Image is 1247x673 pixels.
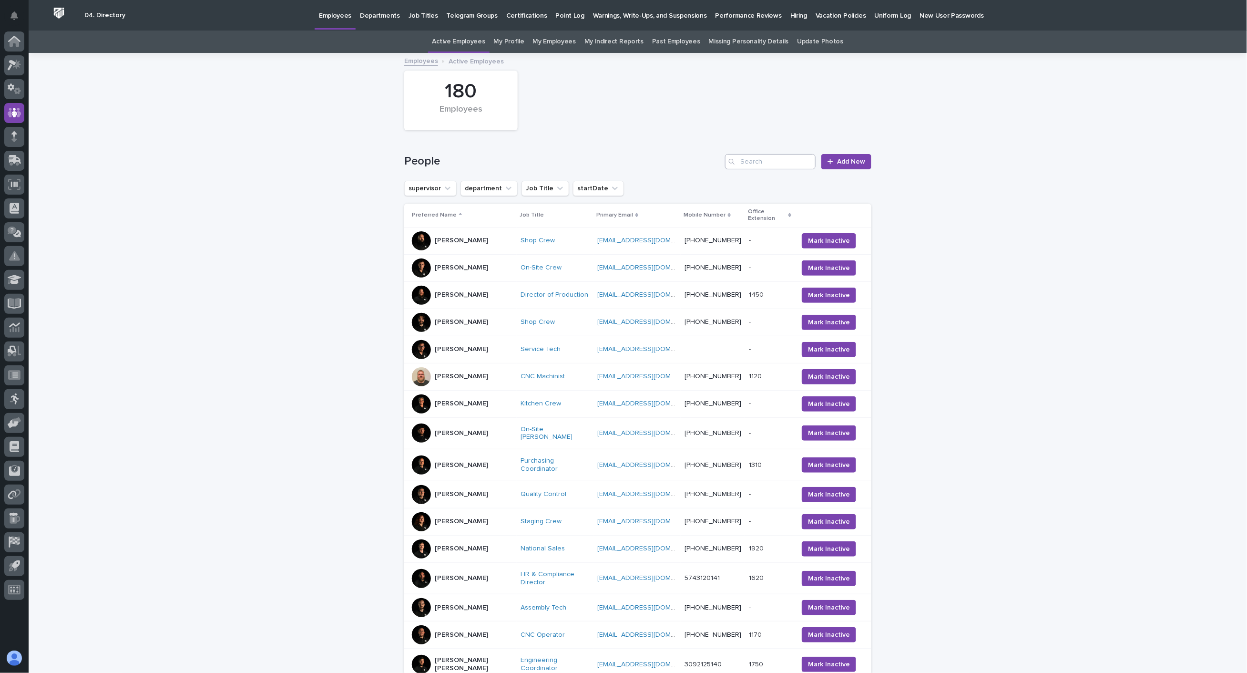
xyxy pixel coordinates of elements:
div: Notifications [12,11,24,27]
button: startDate [573,181,624,196]
button: Mark Inactive [802,342,856,357]
button: Mark Inactive [802,315,856,330]
p: 1620 [749,572,766,582]
a: Service Tech [521,345,561,353]
tr: [PERSON_NAME]National Sales [EMAIL_ADDRESS][DOMAIN_NAME] [PHONE_NUMBER]19201920 Mark Inactive [404,535,871,562]
tr: [PERSON_NAME]Quality Control [EMAIL_ADDRESS][DOMAIN_NAME] [PHONE_NUMBER]-- Mark Inactive [404,481,871,508]
button: Mark Inactive [802,396,856,412]
span: Mark Inactive [808,345,850,354]
p: Mobile Number [684,210,726,220]
a: Add New [821,154,871,169]
a: Assembly Tech [521,604,566,612]
span: Mark Inactive [808,490,850,499]
a: [PHONE_NUMBER] [685,400,741,407]
a: [EMAIL_ADDRESS][DOMAIN_NAME] [597,604,705,611]
p: 1310 [749,459,764,469]
p: 1170 [749,629,764,639]
tr: [PERSON_NAME]Shop Crew [EMAIL_ADDRESS][DOMAIN_NAME] [PHONE_NUMBER]-- Mark Inactive [404,227,871,254]
p: 1450 [749,289,766,299]
tr: [PERSON_NAME]HR & Compliance Director [EMAIL_ADDRESS][DOMAIN_NAME] 574312014116201620 Mark Inactive [404,562,871,594]
p: - [749,343,753,353]
p: [PERSON_NAME] [435,291,488,299]
a: [PHONE_NUMBER] [685,491,741,497]
p: [PERSON_NAME] [435,264,488,272]
button: Mark Inactive [802,425,856,441]
a: Quality Control [521,490,566,498]
a: Kitchen Crew [521,400,561,408]
a: [PHONE_NUMBER] [685,545,741,552]
a: [EMAIL_ADDRESS][DOMAIN_NAME] [597,264,705,271]
a: [EMAIL_ADDRESS][DOMAIN_NAME] [597,661,705,668]
button: Mark Inactive [802,288,856,303]
a: [EMAIL_ADDRESS][DOMAIN_NAME] [597,346,705,352]
tr: [PERSON_NAME]CNC Machinist [EMAIL_ADDRESS][DOMAIN_NAME] [PHONE_NUMBER]11201120 Mark Inactive [404,363,871,390]
p: [PERSON_NAME] [435,461,488,469]
tr: [PERSON_NAME]Purchasing Coordinator [EMAIL_ADDRESS][DOMAIN_NAME] [PHONE_NUMBER]13101310 Mark Inac... [404,449,871,481]
p: - [749,427,753,437]
p: [PERSON_NAME] [PERSON_NAME] [435,656,513,673]
tr: [PERSON_NAME]Staging Crew [EMAIL_ADDRESS][DOMAIN_NAME] [PHONE_NUMBER]-- Mark Inactive [404,508,871,535]
p: [PERSON_NAME] [435,429,488,437]
button: Mark Inactive [802,487,856,502]
a: [PHONE_NUMBER] [685,237,741,244]
a: [PHONE_NUMBER] [685,319,741,325]
button: Mark Inactive [802,541,856,557]
p: 1120 [749,371,764,381]
button: users-avatar [4,648,24,668]
a: Missing Personality Details [709,31,789,53]
span: Mark Inactive [808,399,850,409]
a: [PHONE_NUMBER] [685,373,741,380]
a: Past Employees [652,31,700,53]
a: On-Site [PERSON_NAME] [521,425,590,442]
a: [PHONE_NUMBER] [685,462,741,468]
a: Active Employees [432,31,485,53]
a: National Sales [521,545,565,553]
input: Search [725,154,816,169]
p: [PERSON_NAME] [435,490,488,498]
tr: [PERSON_NAME]CNC Operator [EMAIL_ADDRESS][DOMAIN_NAME] [PHONE_NUMBER]11701170 Mark Inactive [404,621,871,649]
p: [PERSON_NAME] [435,545,488,553]
a: Purchasing Coordinator [521,457,590,473]
button: Mark Inactive [802,369,856,384]
a: [EMAIL_ADDRESS][DOMAIN_NAME] [597,237,705,244]
span: Mark Inactive [808,544,850,554]
p: [PERSON_NAME] [435,400,488,408]
a: [EMAIL_ADDRESS][DOMAIN_NAME] [597,545,705,552]
p: [PERSON_NAME] [435,518,488,526]
a: [EMAIL_ADDRESS][DOMAIN_NAME] [597,491,705,497]
a: [PHONE_NUMBER] [685,430,741,436]
p: - [749,235,753,245]
a: [EMAIL_ADDRESS][DOMAIN_NAME] [597,462,705,468]
p: Primary Email [596,210,633,220]
p: - [749,262,753,272]
button: Mark Inactive [802,657,856,672]
a: [PHONE_NUMBER] [685,632,741,638]
a: Engineering Coordinator [521,656,590,673]
button: department [460,181,518,196]
a: 5743120141 [685,575,720,581]
a: On-Site Crew [521,264,562,272]
h1: People [404,155,721,168]
a: [PHONE_NUMBER] [685,264,741,271]
span: Mark Inactive [808,517,850,527]
div: Employees [420,104,501,124]
tr: [PERSON_NAME]Kitchen Crew [EMAIL_ADDRESS][DOMAIN_NAME] [PHONE_NUMBER]-- Mark Inactive [404,390,871,417]
a: Employees [404,55,438,66]
span: Mark Inactive [808,236,850,246]
tr: [PERSON_NAME]On-Site Crew [EMAIL_ADDRESS][DOMAIN_NAME] [PHONE_NUMBER]-- Mark Inactive [404,254,871,281]
p: [PERSON_NAME] [435,631,488,639]
span: Mark Inactive [808,460,850,470]
button: Mark Inactive [802,627,856,642]
p: Preferred Name [412,210,457,220]
a: CNC Machinist [521,373,565,381]
a: [EMAIL_ADDRESS][DOMAIN_NAME] [597,291,705,298]
tr: [PERSON_NAME]Shop Crew [EMAIL_ADDRESS][DOMAIN_NAME] [PHONE_NUMBER]-- Mark Inactive [404,309,871,336]
button: Mark Inactive [802,571,856,586]
span: Mark Inactive [808,372,850,382]
a: HR & Compliance Director [521,570,590,587]
p: [PERSON_NAME] [435,574,488,582]
span: Mark Inactive [808,660,850,669]
button: Mark Inactive [802,514,856,529]
p: [PERSON_NAME] [435,318,488,326]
